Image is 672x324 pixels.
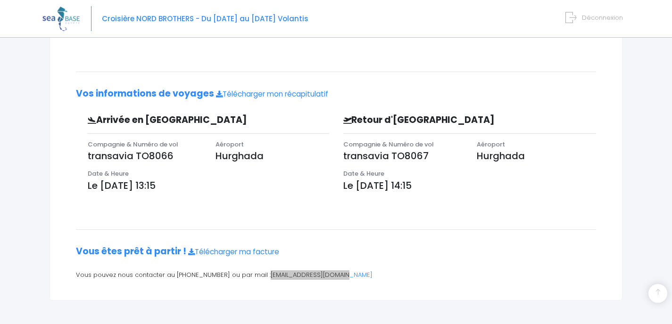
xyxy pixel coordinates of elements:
p: Vous pouvez nous contacter au [PHONE_NUMBER] ou par mail : [76,270,596,280]
p: Le [DATE] 13:15 [88,178,329,193]
h2: Vous êtes prêt à partir ! [76,246,596,257]
p: Le [DATE] 14:15 [343,178,597,193]
span: Aéroport [477,140,505,149]
span: Croisière NORD BROTHERS - Du [DATE] au [DATE] Volantis [102,14,308,24]
span: Compagnie & Numéro de vol [343,140,434,149]
p: transavia TO8066 [88,149,201,163]
a: [EMAIL_ADDRESS][DOMAIN_NAME] [271,270,373,279]
a: Télécharger mon récapitulatif [216,89,328,99]
h3: Retour d'[GEOGRAPHIC_DATA] [336,115,537,126]
h2: Vos informations de voyages [76,89,596,99]
p: transavia TO8067 [343,149,463,163]
p: Hurghada [216,149,329,163]
a: Télécharger ma facture [188,247,279,257]
span: Compagnie & Numéro de vol [88,140,178,149]
span: Date & Heure [343,169,384,178]
span: Aéroport [216,140,244,149]
h3: Arrivée en [GEOGRAPHIC_DATA] [81,115,272,126]
span: Date & Heure [88,169,129,178]
p: Hurghada [477,149,596,163]
span: Déconnexion [582,13,623,22]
